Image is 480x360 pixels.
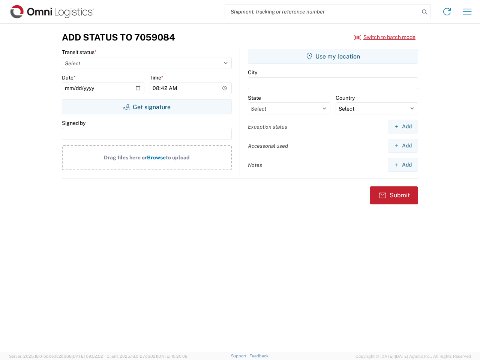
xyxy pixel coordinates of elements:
[248,162,262,168] label: Notes
[150,74,163,81] label: Time
[249,354,268,358] a: Feedback
[157,354,187,358] span: [DATE] 10:20:09
[336,94,355,101] label: Country
[370,186,418,204] button: Submit
[62,120,85,126] label: Signed by
[248,69,257,76] label: City
[225,4,419,19] input: Shipment, tracking or reference number
[106,354,187,358] span: Client: 2025.18.0-27d3021
[231,354,250,358] a: Support
[354,31,415,43] button: Switch to batch mode
[248,123,287,130] label: Exception status
[248,49,418,64] button: Use my location
[388,158,418,172] button: Add
[9,354,103,358] span: Server: 2025.18.0-bb0e0c2bd68
[248,94,261,101] label: State
[248,142,288,149] label: Accessorial used
[62,74,76,81] label: Date
[166,154,190,160] span: to upload
[62,99,232,114] button: Get signature
[355,353,471,360] span: Copyright © [DATE]-[DATE] Agistix Inc., All Rights Reserved
[147,154,166,160] span: Browse
[62,32,175,43] h3: Add Status to 7059084
[104,154,147,160] span: Drag files here or
[72,354,103,358] span: [DATE] 09:52:52
[388,120,418,133] button: Add
[388,139,418,153] button: Add
[62,49,97,55] label: Transit status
